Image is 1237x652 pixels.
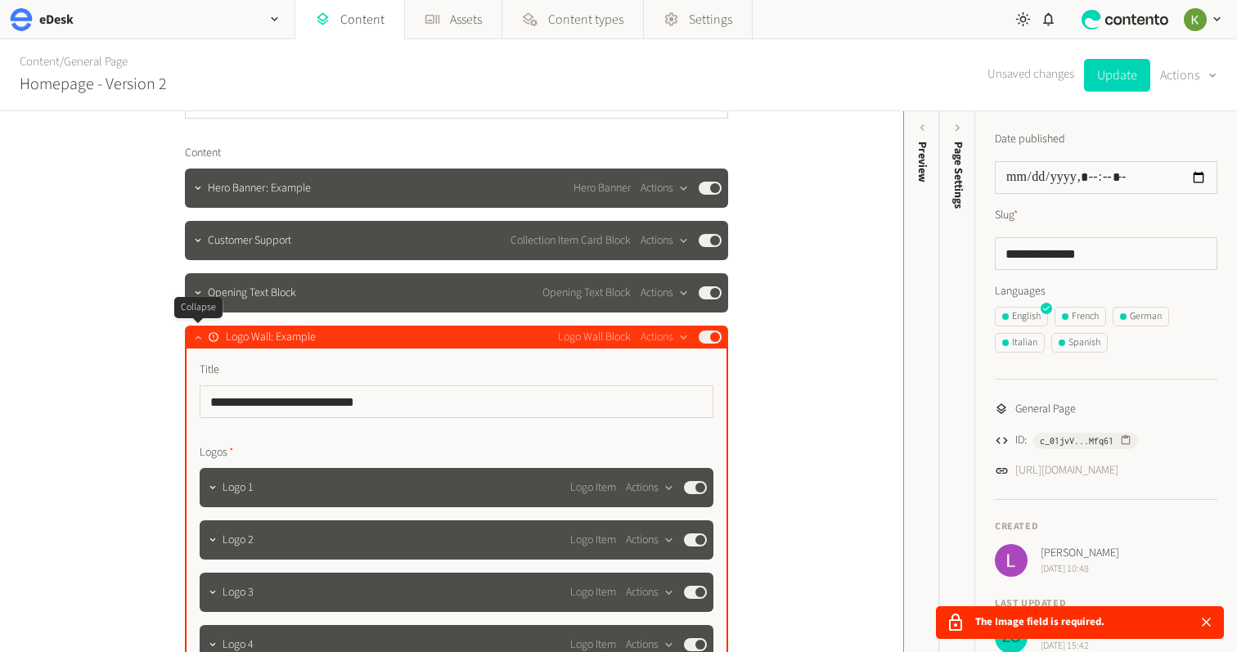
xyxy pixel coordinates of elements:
[558,329,631,346] span: Logo Wall Block
[689,10,732,29] span: Settings
[995,307,1048,326] button: English
[914,142,931,182] div: Preview
[995,333,1045,353] button: Italian
[223,532,254,549] span: Logo 2
[626,530,674,550] button: Actions
[995,207,1019,224] label: Slug
[641,231,689,250] button: Actions
[60,53,64,70] span: /
[641,178,689,198] button: Actions
[1160,59,1217,92] button: Actions
[1062,309,1099,324] div: French
[20,53,60,70] a: Content
[1055,307,1106,326] button: French
[1002,309,1041,324] div: English
[1015,401,1076,418] span: General Page
[1084,59,1150,92] button: Update
[223,479,254,497] span: Logo 1
[20,72,167,97] h2: Homepage - Version 2
[10,8,33,31] img: eDesk
[1120,309,1162,324] div: German
[995,283,1217,300] label: Languages
[208,232,291,250] span: Customer Support
[208,285,296,302] span: Opening Text Block
[570,532,616,549] span: Logo Item
[1015,462,1118,479] a: [URL][DOMAIN_NAME]
[626,478,674,497] button: Actions
[548,10,623,29] span: Content types
[1184,8,1207,31] img: Keelin Terry
[574,180,631,197] span: Hero Banner
[226,329,316,346] span: Logo Wall: Example
[570,479,616,497] span: Logo Item
[641,283,689,303] button: Actions
[1051,333,1108,353] button: Spanish
[641,327,689,347] button: Actions
[511,232,631,250] span: Collection Item Card Block
[1015,432,1027,449] span: ID:
[174,297,223,318] div: Collapse
[200,444,234,461] span: Logos
[626,582,674,602] button: Actions
[987,65,1074,84] span: Unsaved changes
[995,544,1028,577] img: Lily McDonnell
[1059,335,1100,350] div: Spanish
[975,614,1104,631] p: The Image field is required.
[995,131,1065,148] label: Date published
[185,145,221,162] span: Content
[39,10,74,29] h2: eDesk
[570,584,616,601] span: Logo Item
[1002,335,1037,350] div: Italian
[1041,545,1119,562] span: [PERSON_NAME]
[64,53,128,70] a: General Page
[1041,562,1119,577] span: [DATE] 10:48
[950,142,967,209] span: Page Settings
[200,362,219,379] span: Title
[995,519,1217,534] h4: Created
[223,584,254,601] span: Logo 3
[1113,307,1169,326] button: German
[1033,433,1138,449] button: c_01jvV...Mfq61
[542,285,631,302] span: Opening Text Block
[1040,434,1113,448] span: c_01jvV...Mfq61
[208,180,311,197] span: Hero Banner: Example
